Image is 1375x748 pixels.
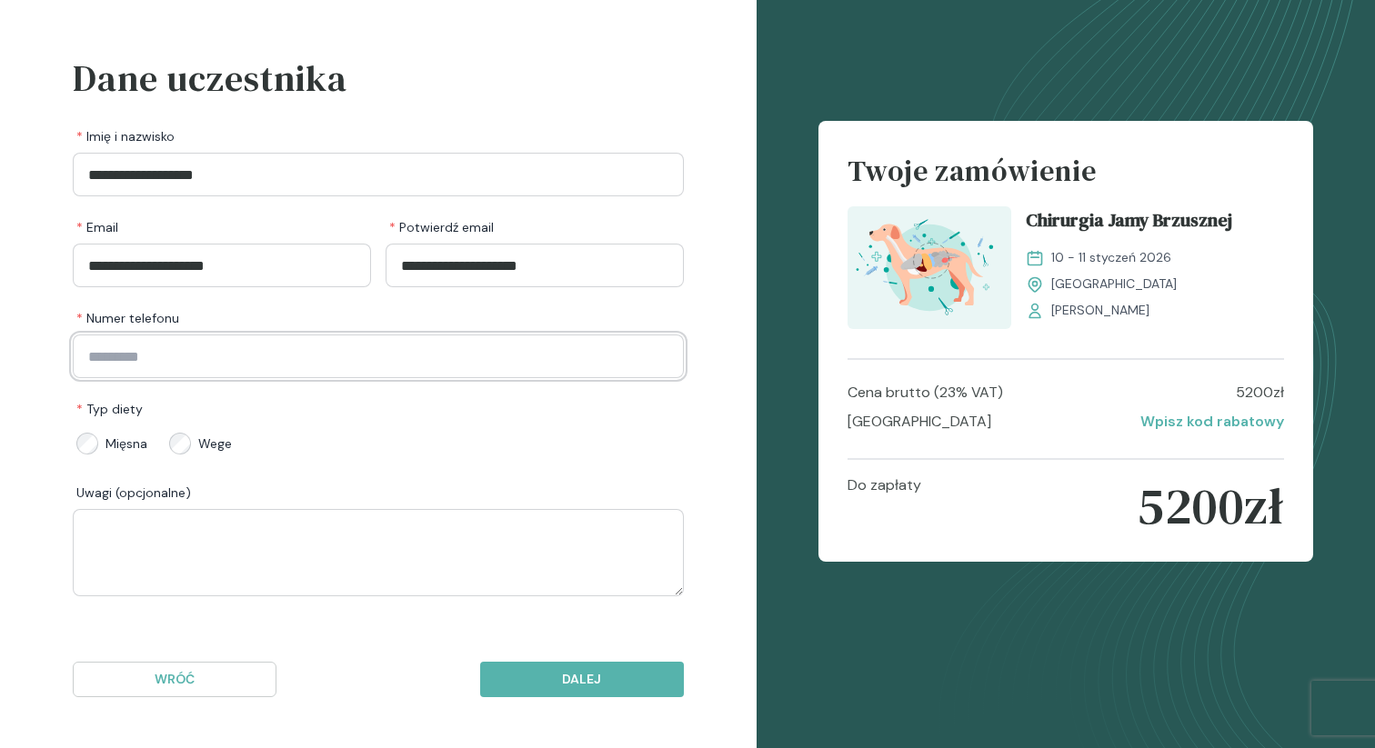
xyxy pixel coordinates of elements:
h3: Dane uczestnika [73,51,684,105]
p: Wpisz kod rabatowy [1140,411,1284,433]
span: Imię i nazwisko [76,127,175,145]
p: [GEOGRAPHIC_DATA] [848,411,991,433]
img: aHfRokMqNJQqH-fc_ChiruJB_T.svg [848,206,1011,329]
p: 5200 zł [1236,382,1284,404]
button: Wróć [73,662,276,697]
h4: Twoje zamówienie [848,150,1284,206]
span: 10 - 11 styczeń 2026 [1051,248,1171,267]
span: Wege [198,434,232,453]
input: Numer telefonu [73,334,684,378]
input: Mięsna [76,433,98,454]
p: Dalej [496,670,668,689]
span: Numer telefonu [76,309,179,327]
span: Email [76,218,118,236]
span: [GEOGRAPHIC_DATA] [1051,274,1177,294]
a: Chirurgia Jamy Brzusznej [1026,206,1284,241]
span: Potwierdź email [389,218,494,236]
p: Do zapłaty [848,474,921,538]
p: Cena brutto (23% VAT) [848,382,1003,404]
p: Wróć [88,670,261,689]
input: Potwierdź email [386,244,684,287]
span: Chirurgia Jamy Brzusznej [1026,206,1232,241]
input: Email [73,244,371,287]
span: Mięsna [105,434,147,453]
span: [PERSON_NAME] [1051,301,1149,320]
span: Uwagi (opcjonalne) [76,484,191,502]
span: Typ diety [76,400,143,418]
input: Wege [169,433,191,454]
button: Dalej [480,662,684,697]
p: 5200 zł [1137,474,1284,538]
input: Imię i nazwisko [73,153,684,196]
